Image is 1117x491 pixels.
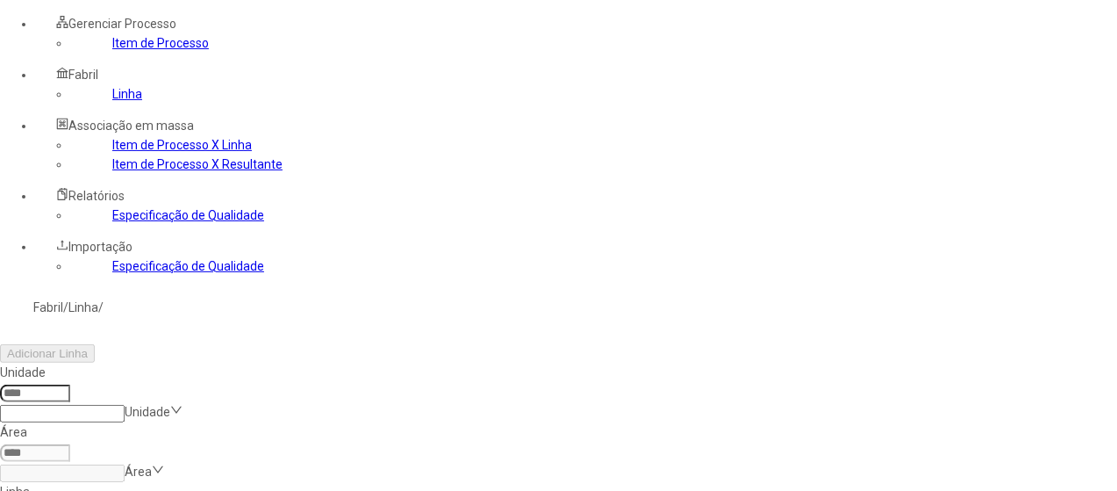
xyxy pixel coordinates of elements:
[112,208,264,222] a: Especificação de Qualidade
[33,300,63,314] a: Fabril
[68,17,176,31] span: Gerenciar Processo
[68,68,98,82] span: Fabril
[98,300,104,314] nz-breadcrumb-separator: /
[112,36,209,50] a: Item de Processo
[63,300,68,314] nz-breadcrumb-separator: /
[112,138,252,152] a: Item de Processo X Linha
[68,189,125,203] span: Relatórios
[7,347,88,360] span: Adicionar Linha
[112,87,142,101] a: Linha
[112,259,264,273] a: Especificação de Qualidade
[68,240,132,254] span: Importação
[68,300,98,314] a: Linha
[125,405,170,419] nz-select-placeholder: Unidade
[125,465,152,479] nz-select-placeholder: Área
[68,119,194,133] span: Associação em massa
[112,157,283,171] a: Item de Processo X Resultante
